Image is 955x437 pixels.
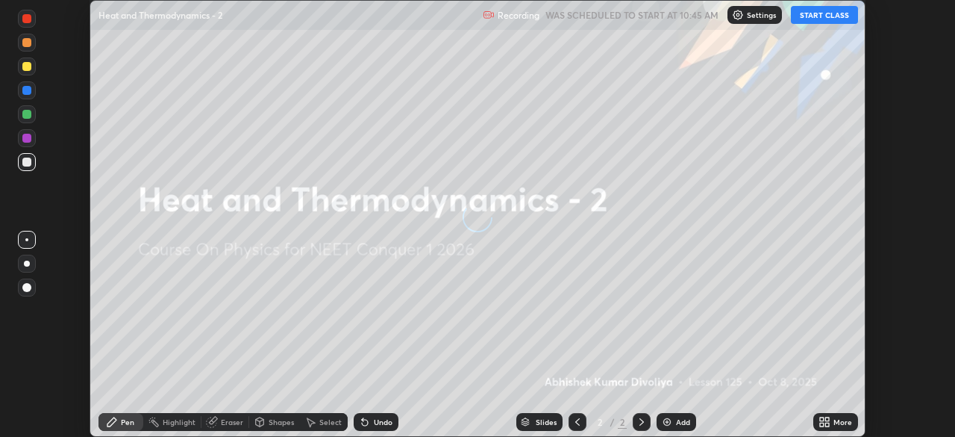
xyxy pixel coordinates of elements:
p: Settings [747,11,776,19]
button: START CLASS [791,6,858,24]
div: Add [676,418,690,426]
div: Select [319,418,342,426]
img: add-slide-button [661,416,673,428]
div: Shapes [269,418,294,426]
div: Undo [374,418,392,426]
div: Pen [121,418,134,426]
div: Eraser [221,418,243,426]
div: Slides [536,418,557,426]
div: 2 [592,418,607,427]
h5: WAS SCHEDULED TO START AT 10:45 AM [545,8,718,22]
div: / [610,418,615,427]
div: 2 [618,415,627,429]
img: recording.375f2c34.svg [483,9,495,21]
p: Heat and Thermodynamics - 2 [98,9,222,21]
div: Highlight [163,418,195,426]
p: Recording [498,10,539,21]
img: class-settings-icons [732,9,744,21]
div: More [833,418,852,426]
